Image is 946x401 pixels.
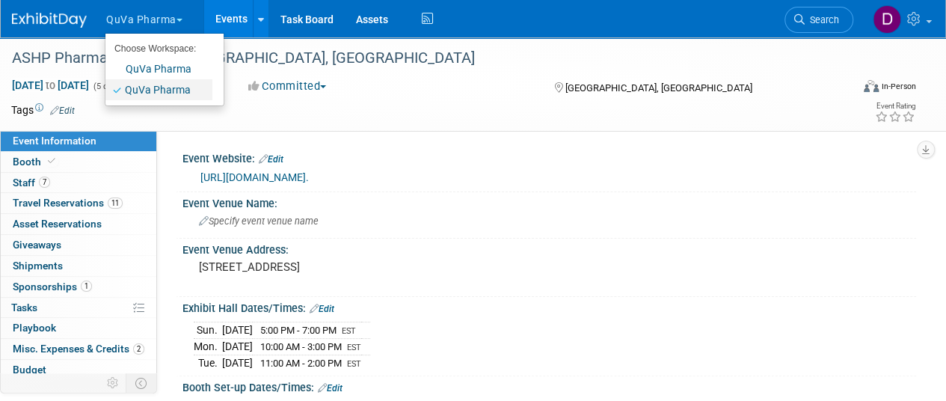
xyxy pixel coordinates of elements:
[310,304,334,314] a: Edit
[1,131,156,151] a: Event Information
[260,341,342,352] span: 10:00 AM - 3:00 PM
[784,78,916,100] div: Event Format
[199,260,472,274] pre: [STREET_ADDRESS]
[50,105,75,116] a: Edit
[13,197,123,209] span: Travel Reservations
[347,359,361,369] span: EST
[194,322,222,339] td: Sun.
[108,198,123,209] span: 11
[92,82,123,91] span: (5 days)
[13,135,96,147] span: Event Information
[243,79,332,94] button: Committed
[13,239,61,251] span: Giveaways
[881,81,916,92] div: In-Person
[7,45,839,72] div: ASHP Pharmacy Futures-[GEOGRAPHIC_DATA], [GEOGRAPHIC_DATA]
[1,318,156,338] a: Playbook
[222,355,253,370] td: [DATE]
[805,14,839,25] span: Search
[1,193,156,213] a: Travel Reservations11
[182,297,916,316] div: Exhibit Hall Dates/Times:
[873,5,901,34] img: Danielle Mitchell
[1,298,156,318] a: Tasks
[48,157,55,165] i: Booth reservation complete
[259,154,283,165] a: Edit
[347,343,361,352] span: EST
[342,326,356,336] span: EST
[260,358,342,369] span: 11:00 AM - 2:00 PM
[13,364,46,376] span: Budget
[1,173,156,193] a: Staff7
[13,218,102,230] span: Asset Reservations
[105,79,212,100] a: QuVa Pharma
[200,171,309,183] a: [URL][DOMAIN_NAME].
[1,360,156,380] a: Budget
[182,192,916,211] div: Event Venue Name:
[13,177,50,189] span: Staff
[222,339,253,355] td: [DATE]
[1,152,156,172] a: Booth
[875,102,915,110] div: Event Rating
[784,7,853,33] a: Search
[12,13,87,28] img: ExhibitDay
[126,373,157,393] td: Toggle Event Tabs
[105,39,212,58] li: Choose Workspace:
[194,355,222,370] td: Tue.
[194,339,222,355] td: Mon.
[182,239,916,257] div: Event Venue Address:
[1,339,156,359] a: Misc. Expenses & Credits2
[13,156,58,168] span: Booth
[182,376,916,396] div: Booth Set-up Dates/Times:
[1,256,156,276] a: Shipments
[11,301,37,313] span: Tasks
[222,322,253,339] td: [DATE]
[182,147,916,167] div: Event Website:
[133,343,144,355] span: 2
[1,235,156,255] a: Giveaways
[39,177,50,188] span: 7
[1,214,156,234] a: Asset Reservations
[318,383,343,394] a: Edit
[864,80,879,92] img: Format-Inperson.png
[105,58,212,79] a: QuVa Pharma
[13,260,63,272] span: Shipments
[1,277,156,297] a: Sponsorships1
[100,373,126,393] td: Personalize Event Tab Strip
[13,322,56,334] span: Playbook
[565,82,752,94] span: [GEOGRAPHIC_DATA], [GEOGRAPHIC_DATA]
[11,79,90,92] span: [DATE] [DATE]
[81,281,92,292] span: 1
[43,79,58,91] span: to
[13,281,92,293] span: Sponsorships
[199,215,319,227] span: Specify event venue name
[260,325,337,336] span: 5:00 PM - 7:00 PM
[11,102,75,117] td: Tags
[13,343,144,355] span: Misc. Expenses & Credits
